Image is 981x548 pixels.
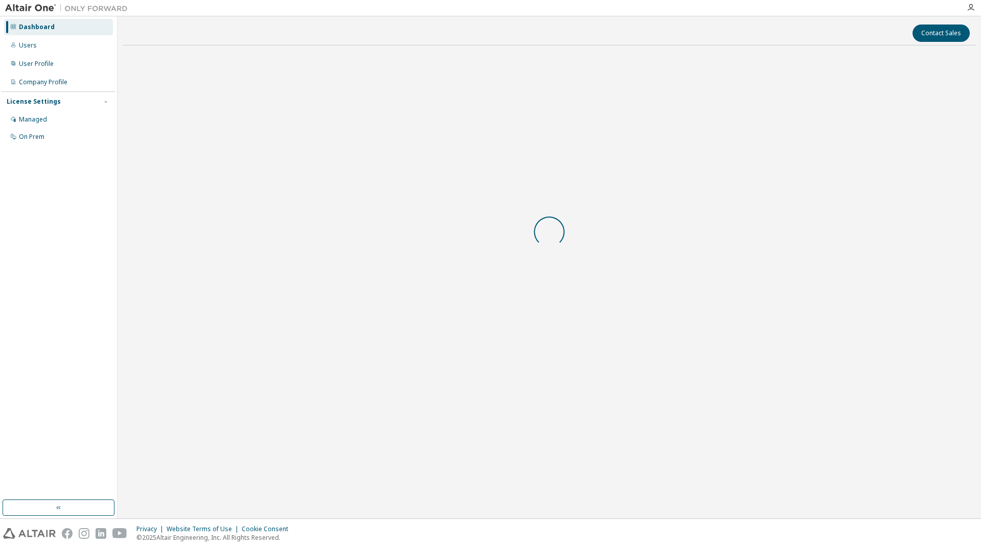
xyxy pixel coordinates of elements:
[242,525,294,533] div: Cookie Consent
[19,133,44,141] div: On Prem
[19,41,37,50] div: Users
[62,528,73,539] img: facebook.svg
[112,528,127,539] img: youtube.svg
[19,60,54,68] div: User Profile
[7,98,61,106] div: License Settings
[3,528,56,539] img: altair_logo.svg
[136,533,294,542] p: © 2025 Altair Engineering, Inc. All Rights Reserved.
[5,3,133,13] img: Altair One
[19,115,47,124] div: Managed
[19,78,67,86] div: Company Profile
[913,25,970,42] button: Contact Sales
[96,528,106,539] img: linkedin.svg
[19,23,55,31] div: Dashboard
[167,525,242,533] div: Website Terms of Use
[79,528,89,539] img: instagram.svg
[136,525,167,533] div: Privacy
